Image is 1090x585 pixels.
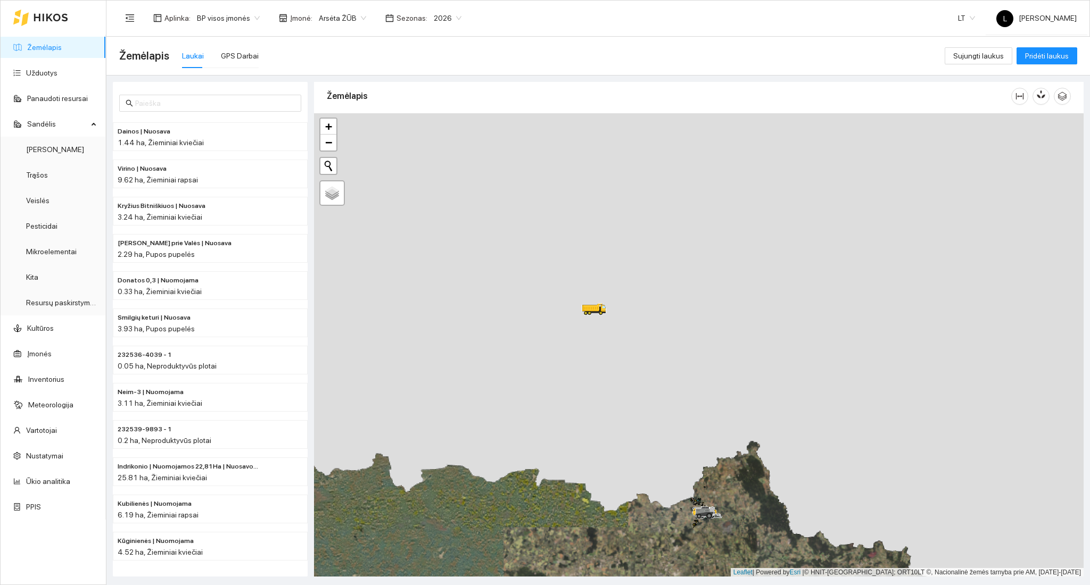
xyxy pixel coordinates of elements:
span: Neim-3 | Nuomojama [118,387,184,397]
div: | Powered by © HNIT-[GEOGRAPHIC_DATA]; ORT10LT ©, Nacionalinė žemės tarnyba prie AM, [DATE]-[DATE] [731,568,1084,577]
span: Žemėlapis [119,47,169,64]
span: 0.33 ha, Žieminiai kviečiai [118,287,202,296]
a: Kita [26,273,38,281]
span: 3.24 ha, Žieminiai kviečiai [118,213,202,221]
span: 0.05 ha, Neproduktyvūs plotai [118,362,217,370]
a: Meteorologija [28,400,73,409]
span: L [1003,10,1007,27]
a: Pridėti laukus [1017,52,1077,60]
a: Vartotojai [26,426,57,434]
span: Indrikonio | Nuomojamos 22,81Ha | Nuosavos 3,00 Ha [118,462,260,472]
span: 2.29 ha, Pupos pupelės [118,250,195,258]
span: Kubilienės | Nuomojama [118,499,192,509]
button: Pridėti laukus [1017,47,1077,64]
div: Žemėlapis [327,81,1011,111]
span: search [126,99,133,107]
a: Ūkio analitika [26,477,70,486]
div: Laukai [182,50,204,62]
span: Kūginienės | Nuomojama [118,536,194,546]
a: Trąšos [26,171,48,179]
span: 9.62 ha, Žieminiai rapsai [118,175,198,184]
span: Virino | Nuosava [118,164,167,174]
span: 232536-4039 - 1 [118,350,172,360]
span: Arsėta ŽŪB [319,10,366,26]
span: Sandėlis [27,113,88,135]
span: Dainos | Nuosava [118,127,170,137]
span: | [803,569,804,576]
div: GPS Darbai [221,50,259,62]
button: menu-fold [119,7,141,29]
a: Įmonės [27,349,52,358]
a: Layers [320,181,344,205]
span: 4.52 ha, Žieminiai kviečiai [118,548,203,556]
a: Resursų paskirstymas [26,298,98,307]
span: Rolando prie Valės | Nuosava [118,238,232,248]
a: Žemėlapis [27,43,62,52]
a: Sujungti laukus [945,52,1012,60]
span: Pridėti laukus [1025,50,1069,62]
button: Initiate a new search [320,158,336,174]
a: Veislės [26,196,49,205]
span: [PERSON_NAME] [996,14,1077,22]
span: + [325,120,332,133]
a: Inventorius [28,375,64,383]
span: 25.81 ha, Žieminiai kviečiai [118,473,207,482]
span: column-width [1012,92,1028,101]
span: shop [279,14,287,22]
span: Sezonas : [397,12,427,24]
span: menu-fold [125,13,135,23]
span: Sujungti laukus [953,50,1004,62]
a: Zoom in [320,119,336,135]
span: Donatos 0,3 | Nuomojama [118,275,199,286]
a: Mikroelementai [26,247,77,256]
span: 0.2 ha, Neproduktyvūs plotai [118,436,211,445]
a: Kultūros [27,324,54,332]
a: Panaudoti resursai [27,94,88,103]
span: 1.44 ha, Žieminiai kviečiai [118,138,204,147]
a: Esri [790,569,801,576]
span: 3.93 ha, Pupos pupelės [118,324,195,333]
span: Kryžius Bitniškiuos | Nuosava [118,201,205,211]
span: Įmonė : [290,12,312,24]
a: Užduotys [26,69,57,77]
button: Sujungti laukus [945,47,1012,64]
span: 6.19 ha, Žieminiai rapsai [118,511,199,519]
a: Pesticidai [26,222,57,230]
a: [PERSON_NAME] [26,145,84,154]
span: layout [153,14,162,22]
span: BP visos įmonės [197,10,260,26]
button: column-width [1011,88,1028,105]
a: Leaflet [733,569,753,576]
span: 3.11 ha, Žieminiai kviečiai [118,399,202,407]
span: calendar [385,14,394,22]
span: Aplinka : [164,12,191,24]
a: Nustatymai [26,452,63,460]
input: Paieška [135,97,295,109]
span: 2026 [434,10,461,26]
a: Zoom out [320,135,336,151]
span: LT [958,10,975,26]
span: − [325,136,332,149]
span: 232539-9893 - 1 [118,424,172,434]
a: PPIS [26,503,41,511]
span: Smilgių keturi | Nuosava [118,313,191,323]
